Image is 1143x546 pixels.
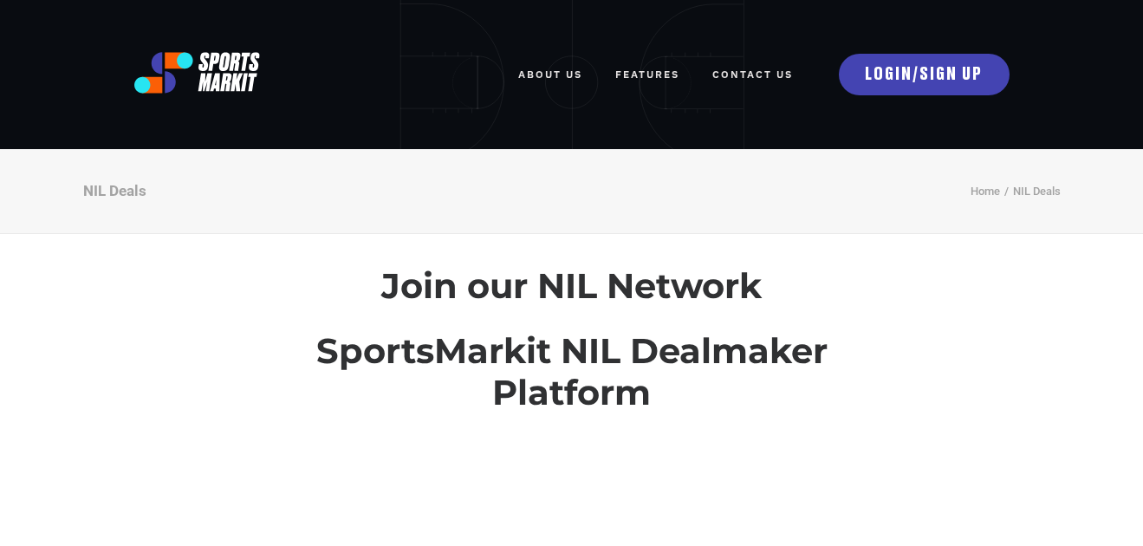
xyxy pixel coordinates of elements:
[712,55,793,94] a: Contact Us
[83,181,146,200] div: NIL Deals
[1000,182,1061,202] li: NIL Deals
[518,55,582,94] a: ABOUT US
[839,54,1010,95] a: LOGIN/SIGN UP
[971,185,1000,198] a: Home
[257,265,887,307] h2: Join our NIL Network
[615,55,679,94] a: FEATURES
[134,52,261,94] img: logo
[257,330,887,413] h2: SportsMarkit NIL Dealmaker Platform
